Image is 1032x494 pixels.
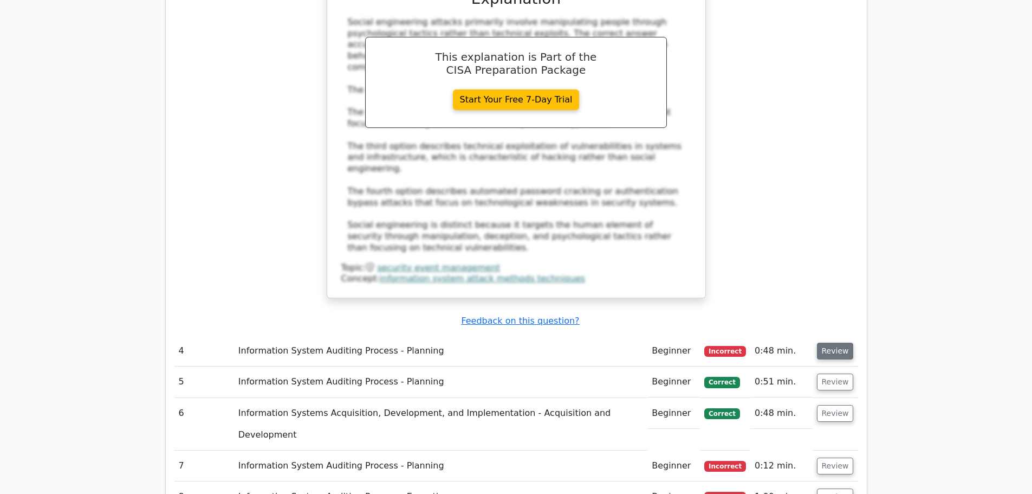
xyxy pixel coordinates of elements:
[750,451,812,482] td: 0:12 min.
[817,343,854,360] button: Review
[348,17,685,254] div: Social engineering attacks primarily involve manipulating people through psychological tactics ra...
[817,405,854,422] button: Review
[647,398,700,429] td: Beginner
[341,262,691,274] div: Topic:
[234,336,647,367] td: Information System Auditing Process - Planning
[647,451,700,482] td: Beginner
[750,398,812,429] td: 0:48 min.
[174,367,234,397] td: 5
[750,336,812,367] td: 0:48 min.
[234,451,647,482] td: Information System Auditing Process - Planning
[174,336,234,367] td: 4
[704,461,746,472] span: Incorrect
[704,377,739,388] span: Correct
[750,367,812,397] td: 0:51 min.
[704,408,739,419] span: Correct
[704,346,746,357] span: Incorrect
[377,262,500,273] a: security event management
[461,316,579,326] a: Feedback on this question?
[647,367,700,397] td: Beginner
[174,398,234,451] td: 6
[817,374,854,390] button: Review
[380,273,585,284] a: information system attack methods techniques
[174,451,234,482] td: 7
[234,367,647,397] td: Information System Auditing Process - Planning
[817,458,854,474] button: Review
[647,336,700,367] td: Beginner
[341,273,691,285] div: Concept:
[234,398,647,451] td: Information Systems Acquisition, Development, and Implementation - Acquisition and Development
[453,89,580,110] a: Start Your Free 7-Day Trial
